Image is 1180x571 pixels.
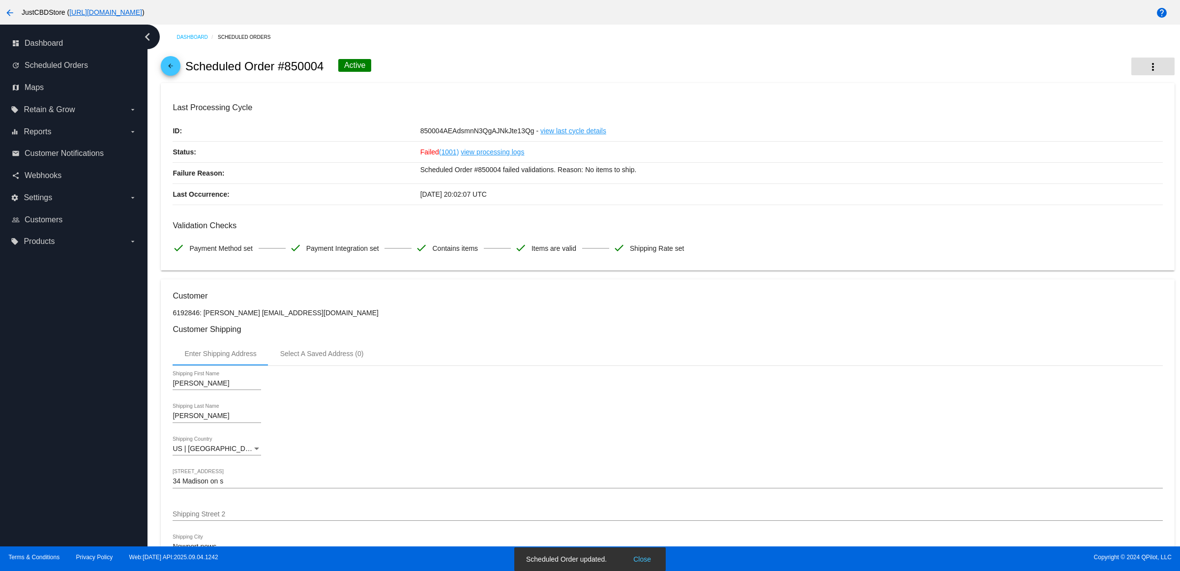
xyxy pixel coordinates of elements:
a: view processing logs [461,142,524,162]
p: Last Occurrence: [173,184,420,205]
i: chevron_left [140,29,155,45]
p: ID: [173,120,420,141]
span: Retain & Grow [24,105,75,114]
a: [URL][DOMAIN_NAME] [69,8,142,16]
p: Failure Reason: [173,163,420,183]
span: 850004AEAdsmnN3QgAJNkJte13Qg - [420,127,538,135]
span: Copyright © 2024 QPilot, LLC [598,554,1172,561]
a: people_outline Customers [12,212,137,228]
i: dashboard [12,39,20,47]
input: Shipping Street 1 [173,478,1162,485]
a: Dashboard [177,30,218,45]
span: Dashboard [25,39,63,48]
i: arrow_drop_down [129,238,137,245]
i: arrow_drop_down [129,128,137,136]
i: update [12,61,20,69]
a: Scheduled Orders [218,30,279,45]
i: people_outline [12,216,20,224]
a: map Maps [12,80,137,95]
h3: Customer Shipping [173,325,1162,334]
span: Products [24,237,55,246]
mat-icon: check [290,242,301,254]
input: Shipping City [173,543,261,551]
a: (1001) [439,142,459,162]
i: settings [11,194,19,202]
mat-icon: check [173,242,184,254]
div: Active [338,59,372,72]
span: Items are valid [531,238,576,259]
span: Settings [24,193,52,202]
i: equalizer [11,128,19,136]
p: Scheduled Order #850004 failed validations. Reason: No items to ship. [420,163,1163,177]
mat-select: Shipping Country [173,445,261,453]
a: share Webhooks [12,168,137,183]
mat-icon: arrow_back [165,62,177,74]
input: Shipping Street 2 [173,511,1162,518]
span: Webhooks [25,171,61,180]
mat-icon: arrow_back [4,7,16,19]
mat-icon: check [415,242,427,254]
div: Enter Shipping Address [184,350,256,358]
a: dashboard Dashboard [12,35,137,51]
p: 6192846: [PERSON_NAME] [EMAIL_ADDRESS][DOMAIN_NAME] [173,309,1162,317]
i: share [12,172,20,180]
input: Shipping First Name [173,380,261,388]
span: Customer Notifications [25,149,104,158]
span: US | [GEOGRAPHIC_DATA] [173,445,260,452]
i: arrow_drop_down [129,194,137,202]
h2: Scheduled Order #850004 [185,60,324,73]
span: Customers [25,215,62,224]
a: Privacy Policy [76,554,113,561]
mat-icon: more_vert [1147,61,1159,73]
div: Select A Saved Address (0) [280,350,364,358]
mat-icon: check [613,242,625,254]
span: JustCBDStore ( ) [22,8,145,16]
simple-snack-bar: Scheduled Order updated. [526,554,654,564]
a: update Scheduled Orders [12,58,137,73]
span: Maps [25,83,44,92]
a: Web:[DATE] API:2025.09.04.1242 [129,554,218,561]
span: Reports [24,127,51,136]
h3: Validation Checks [173,221,1162,230]
span: Scheduled Orders [25,61,88,70]
i: local_offer [11,106,19,114]
a: Terms & Conditions [8,554,59,561]
span: [DATE] 20:02:07 UTC [420,190,487,198]
i: arrow_drop_down [129,106,137,114]
h3: Customer [173,291,1162,301]
a: email Customer Notifications [12,146,137,161]
i: map [12,84,20,91]
i: local_offer [11,238,19,245]
button: Close [630,554,654,564]
a: view last cycle details [540,120,606,141]
p: Status: [173,142,420,162]
span: Failed [420,148,459,156]
mat-icon: check [515,242,527,254]
span: Shipping Rate set [630,238,684,259]
input: Shipping Last Name [173,412,261,420]
span: Payment Integration set [306,238,379,259]
i: email [12,150,20,157]
span: Contains items [432,238,478,259]
h3: Last Processing Cycle [173,103,1162,112]
mat-icon: help [1156,7,1168,19]
span: Payment Method set [189,238,252,259]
